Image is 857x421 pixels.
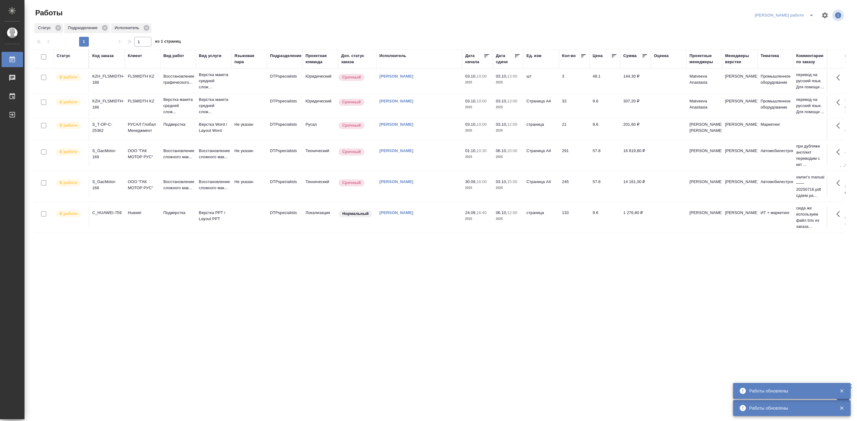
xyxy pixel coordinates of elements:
p: 06.10, [496,210,507,215]
p: 2025 [496,216,520,222]
td: 57.8 [590,176,620,197]
div: Исполнитель выполняет работу [55,121,86,130]
div: Сумма [623,53,637,59]
td: Юридический [303,95,338,117]
p: 2025 [496,128,520,134]
div: Подразделение [64,23,110,33]
p: Верстка макета средней слож... [163,97,193,115]
p: 2025 [496,185,520,191]
p: 03.10, [496,99,507,103]
button: Здесь прячутся важные кнопки [833,118,847,133]
td: Локализация [303,207,338,228]
p: Маркетинг [761,121,790,128]
div: S_GacMotor-169 [92,148,122,160]
p: 03.10, [496,74,507,78]
div: Вид услуги [199,53,222,59]
p: 12:00 [507,210,517,215]
div: Кол-во [562,53,576,59]
td: Страница А4 [524,176,559,197]
button: Здесь прячутся важные кнопки [833,70,847,85]
p: ООО "ГАК МОТОР РУС" [128,148,157,160]
p: Автомобилестроение [761,148,790,154]
div: Цена [593,53,603,59]
p: [PERSON_NAME], [PERSON_NAME] [690,121,719,134]
div: C_HUAWEI-759 [92,210,122,216]
p: Срочный [342,122,361,128]
p: Подразделение [68,25,100,31]
p: Huawei [128,210,157,216]
a: [PERSON_NAME] [379,179,413,184]
div: split button [753,10,818,20]
td: [PERSON_NAME] [687,145,722,166]
a: [PERSON_NAME] [379,210,413,215]
p: Верстка макета средней слож... [199,72,228,90]
div: Ед. изм [527,53,542,59]
div: Дата начала [465,53,484,65]
p: Статус [38,25,53,31]
p: 10:00 [507,148,517,153]
td: 48.1 [590,70,620,92]
div: Менеджеры верстки [725,53,755,65]
a: [PERSON_NAME] [379,122,413,127]
p: Срочный [342,180,361,186]
div: Тематика [761,53,779,59]
td: шт [524,70,559,92]
p: 15:00 [507,179,517,184]
p: 12:00 [507,122,517,127]
p: перевод на русский язык. Для помощи ... [796,72,826,90]
p: 16:00 [477,179,487,184]
p: 13:00 [507,99,517,103]
p: 03.10, [465,99,477,103]
p: Подверстка [163,210,193,216]
p: Верстка макета средней слож... [199,97,228,115]
a: [PERSON_NAME] [379,99,413,103]
p: [PERSON_NAME] [725,148,755,154]
td: 9.6 [590,95,620,117]
td: 144,30 ₽ [620,70,651,92]
p: 2025 [465,154,490,160]
p: ИТ + маркетинг [761,210,790,216]
p: 03.10, [465,74,477,78]
p: FLSMIDTH KZ [128,73,157,79]
p: В работе [59,99,77,105]
p: 03.10, [465,122,477,127]
p: Автомобилестроение [761,179,790,185]
td: Юридический [303,70,338,92]
button: Закрыть [836,388,848,394]
button: Здесь прячутся важные кнопки [833,95,847,110]
p: 2025 [496,154,520,160]
p: FLSMIDTH KZ [128,98,157,104]
p: [PERSON_NAME] [725,98,755,104]
div: Исполнитель [111,23,151,33]
p: 10:00 [477,74,487,78]
p: 16:40 [477,210,487,215]
span: Работы [34,8,63,18]
div: Исполнитель выполняет работу [55,98,86,106]
p: 2025 [465,79,490,86]
td: [PERSON_NAME] [687,176,722,197]
p: Верстка Word / Layout Word [199,121,228,134]
p: 13:00 [507,74,517,78]
td: 14 161,00 ₽ [620,176,651,197]
td: Не указан [231,145,267,166]
p: 10:30 [477,148,487,153]
td: 32 [559,95,590,117]
td: DTPspecialists [267,95,303,117]
span: Настроить таблицу [818,8,832,23]
td: Страница А4 [524,95,559,117]
p: РУСАЛ Глобал Менеджмент [128,121,157,134]
div: Языковая пара [234,53,264,65]
p: 24.09, [465,210,477,215]
p: 10:00 [477,99,487,103]
p: В работе [59,74,77,80]
td: Matveeva Anastasia [687,70,722,92]
td: Русал [303,118,338,140]
p: 2025 [496,104,520,110]
p: В работе [59,122,77,128]
p: [PERSON_NAME] [725,73,755,79]
p: [PERSON_NAME] [725,179,755,185]
div: Исполнитель [379,53,406,59]
p: 30.09, [465,179,477,184]
td: Технический [303,176,338,197]
button: Здесь прячутся важные кнопки [833,145,847,159]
